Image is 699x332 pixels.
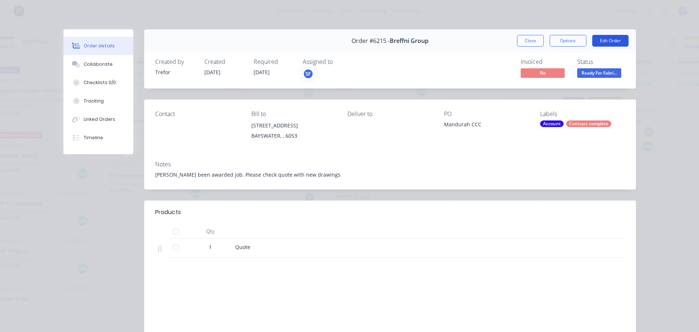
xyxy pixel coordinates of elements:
[303,68,314,79] button: SF
[347,111,432,118] div: Deliver to
[521,58,568,65] div: Invoiced
[209,243,212,251] span: 1
[577,68,621,77] span: Ready For Fabri...
[63,37,133,55] button: Order details
[444,120,528,131] div: Mandurah CCC
[63,110,133,129] button: Linked Orders
[84,79,116,86] div: Checklists 0/0
[592,35,629,47] button: Edit Order
[251,111,336,118] div: Bill to
[63,129,133,147] button: Timeline
[390,37,429,44] span: Breffni Group
[444,111,528,118] div: PO
[251,120,336,144] div: [STREET_ADDRESS]BAYSWATER, , 6053
[155,111,240,118] div: Contact
[63,73,133,92] button: Checklists 0/0
[521,68,565,77] span: No
[251,120,336,131] div: [STREET_ADDRESS]
[84,98,104,104] div: Tracking
[566,120,611,127] div: Contract complete
[155,161,625,168] div: Notes
[188,224,232,239] div: Qty
[155,208,181,217] div: Products
[84,116,115,123] div: Linked Orders
[303,58,376,65] div: Assigned to
[63,92,133,110] button: Tracking
[550,35,586,47] button: Options
[84,43,115,49] div: Order details
[254,58,294,65] div: Required
[204,58,245,65] div: Created
[63,55,133,73] button: Collaborate
[517,35,544,47] button: Close
[254,69,270,76] span: [DATE]
[577,68,621,79] button: Ready For Fabri...
[155,68,196,76] div: Trefor
[155,171,625,178] div: [PERSON_NAME] been awarded job. Please check quote with new drawings
[84,61,113,68] div: Collaborate
[204,69,221,76] span: [DATE]
[251,131,336,141] div: BAYSWATER, , 6053
[235,243,250,250] span: Quote
[540,120,564,127] div: Account
[352,37,390,44] span: Order #6215 -
[155,58,196,65] div: Created by
[84,134,103,141] div: Timeline
[540,111,625,118] div: Labels
[577,58,625,65] div: Status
